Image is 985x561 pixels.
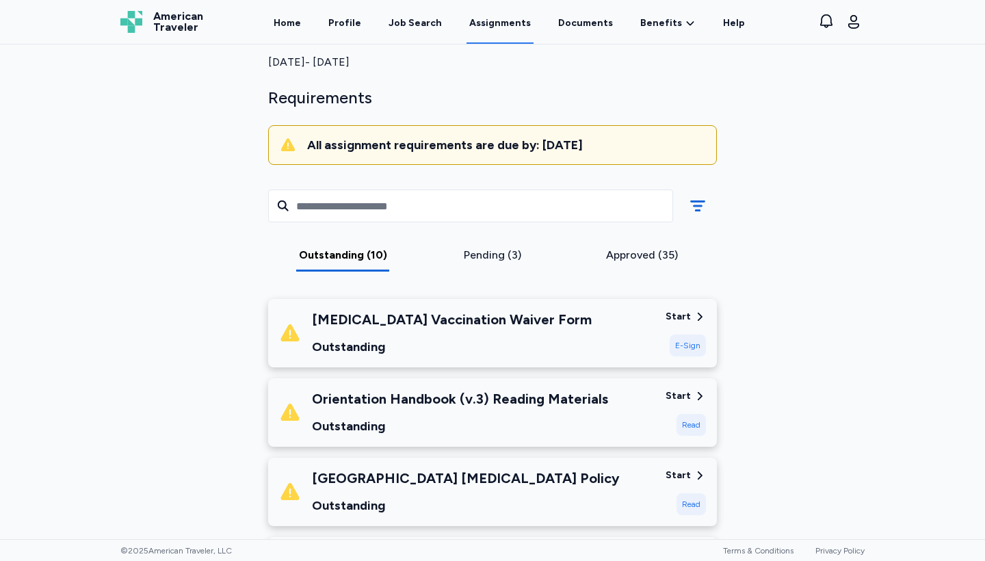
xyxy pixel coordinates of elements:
span: American Traveler [153,11,203,33]
div: E-Sign [670,335,706,356]
div: Approved (35) [573,247,711,263]
a: Privacy Policy [815,546,865,556]
div: Job Search [389,16,442,30]
div: [MEDICAL_DATA] Vaccination Waiver Form [312,310,592,329]
div: Pending (3) [423,247,562,263]
img: Logo [120,11,142,33]
div: Start [666,389,691,403]
div: Start [666,310,691,324]
div: Orientation Handbook (v.3) Reading Materials [312,389,608,408]
div: [GEOGRAPHIC_DATA] [MEDICAL_DATA] Policy [312,469,620,488]
div: Outstanding (10) [274,247,412,263]
a: Assignments [467,1,534,44]
div: All assignment requirements are due by: [DATE] [307,137,705,153]
div: Outstanding [312,417,608,436]
div: Start [666,469,691,482]
div: Outstanding [312,337,592,356]
span: Benefits [640,16,682,30]
div: Outstanding [312,496,620,515]
div: Read [677,414,706,436]
a: Terms & Conditions [723,546,793,556]
a: Benefits [640,16,696,30]
div: Requirements [268,87,717,109]
div: Read [677,493,706,515]
span: © 2025 American Traveler, LLC [120,545,232,556]
div: [DATE] - [DATE] [268,54,717,70]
